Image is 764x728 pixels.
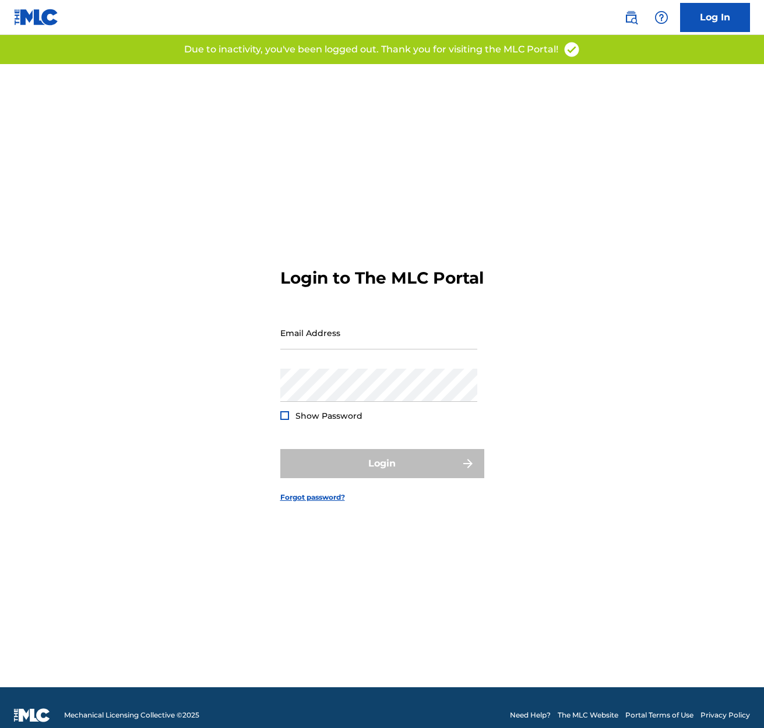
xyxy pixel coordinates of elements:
[624,10,638,24] img: search
[295,411,362,421] span: Show Password
[706,672,764,728] iframe: Chat Widget
[650,6,673,29] div: Help
[280,492,345,503] a: Forgot password?
[654,10,668,24] img: help
[563,41,580,58] img: access
[184,43,558,56] p: Due to inactivity, you've been logged out. Thank you for visiting the MLC Portal!
[700,710,750,720] a: Privacy Policy
[619,6,643,29] a: Public Search
[64,710,199,720] span: Mechanical Licensing Collective © 2025
[280,268,484,288] h3: Login to The MLC Portal
[14,708,50,722] img: logo
[558,710,618,720] a: The MLC Website
[680,3,750,32] a: Log In
[14,9,59,26] img: MLC Logo
[510,710,551,720] a: Need Help?
[625,710,693,720] a: Portal Terms of Use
